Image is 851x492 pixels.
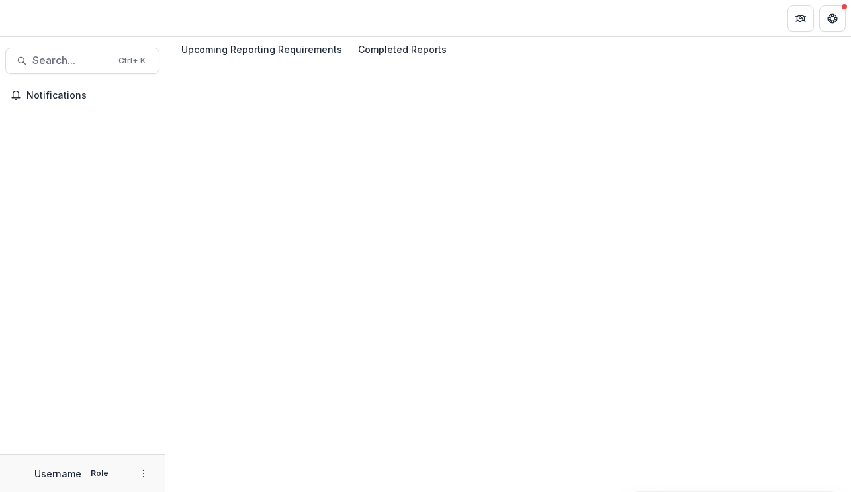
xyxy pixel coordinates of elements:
[353,37,452,63] a: Completed Reports
[819,5,846,32] button: Get Help
[32,54,111,67] span: Search...
[136,466,152,481] button: More
[116,54,148,68] div: Ctrl + K
[353,40,452,59] div: Completed Reports
[176,37,347,63] a: Upcoming Reporting Requirements
[176,40,347,59] div: Upcoming Reporting Requirements
[787,5,814,32] button: Partners
[34,467,81,481] p: Username
[26,90,154,101] span: Notifications
[5,48,159,74] button: Search...
[87,468,112,479] p: Role
[5,85,159,106] button: Notifications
